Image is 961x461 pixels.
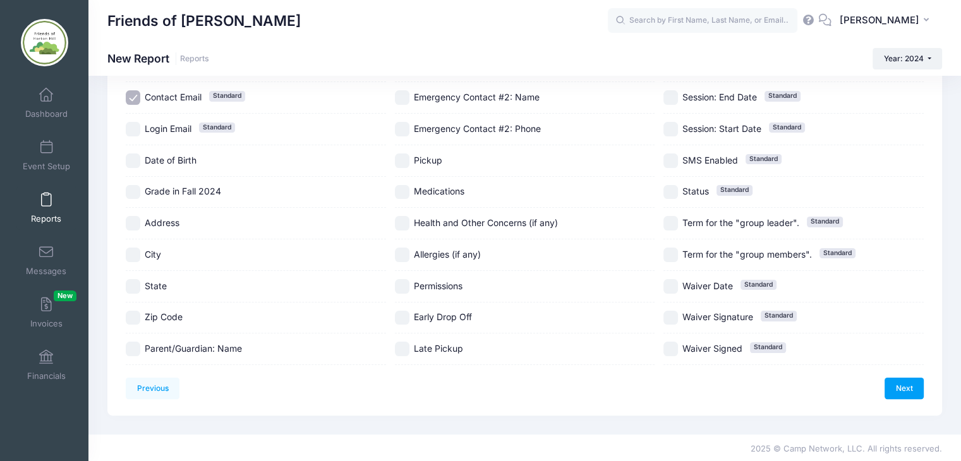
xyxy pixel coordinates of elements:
input: Term for the "group members".Standard [663,248,678,262]
span: Pickup [414,155,442,165]
input: Permissions [395,279,409,294]
span: Term for the "group leader". [682,217,799,228]
input: StatusStandard [663,185,678,200]
a: Reports [180,54,209,64]
span: Standard [769,123,805,133]
img: Friends of Horton Hill [21,19,68,66]
input: Session: End DateStandard [663,90,678,105]
span: Standard [746,154,782,164]
span: Late Pickup [414,343,463,354]
button: Year: 2024 [873,48,942,69]
span: Contact Email [145,92,202,102]
span: Dashboard [25,109,68,119]
span: Standard [740,280,777,290]
a: Messages [16,238,76,282]
span: State [145,280,167,291]
input: Emergency Contact #2: Name [395,90,409,105]
a: Dashboard [16,81,76,125]
span: Standard [807,217,843,227]
input: Term for the "group leader".Standard [663,216,678,230]
a: Event Setup [16,133,76,177]
span: Address [145,217,179,228]
span: Waiver Signed [682,343,742,354]
h1: New Report [107,52,209,65]
input: City [126,248,140,262]
input: Search by First Name, Last Name, or Email... [608,8,797,33]
span: Standard [199,123,235,133]
input: Address [126,216,140,230]
span: Emergency Contact #2: Phone [414,123,541,134]
span: Date of Birth [145,155,196,165]
span: New [54,290,76,301]
input: Login EmailStandard [126,122,140,136]
input: Zip Code [126,311,140,325]
span: Financials [27,371,66,381]
input: Session: Start DateStandard [663,122,678,136]
span: SMS Enabled [682,155,738,165]
a: InvoicesNew [16,290,76,335]
span: Standard [761,311,797,321]
span: Reports [31,213,61,224]
input: Date of Birth [126,153,140,168]
span: Standard [819,248,855,258]
span: Session: End Date [682,92,757,102]
input: Late Pickup [395,342,409,356]
span: Standard [750,342,786,352]
span: Event Setup [23,161,70,172]
a: Previous [126,378,179,399]
span: Year: 2024 [884,54,924,63]
span: [PERSON_NAME] [840,13,919,27]
span: 2025 © Camp Network, LLC. All rights reserved. [751,443,942,453]
span: Waiver Signature [682,311,753,322]
span: Emergency Contact #2: Name [414,92,540,102]
span: Zip Code [145,311,183,322]
span: Allergies (if any) [414,249,481,260]
span: Login Email [145,123,191,134]
span: Term for the "group members". [682,249,812,260]
input: Parent/Guardian: Name [126,342,140,356]
input: Contact EmailStandard [126,90,140,105]
span: Grade in Fall 2024 [145,186,221,196]
input: Health and Other Concerns (if any) [395,216,409,230]
span: Messages [26,266,66,277]
input: Early Drop Off [395,311,409,325]
button: [PERSON_NAME] [831,6,942,35]
span: Standard [765,91,801,101]
span: Standard [716,185,752,195]
span: Health and Other Concerns (if any) [414,217,558,228]
a: Next [885,378,924,399]
input: Medications [395,185,409,200]
input: Waiver SignatureStandard [663,311,678,325]
span: City [145,249,161,260]
span: Status [682,186,709,196]
input: Waiver SignedStandard [663,342,678,356]
input: State [126,279,140,294]
span: Standard [209,91,245,101]
input: Pickup [395,153,409,168]
input: Allergies (if any) [395,248,409,262]
input: Grade in Fall 2024 [126,185,140,200]
input: Waiver DateStandard [663,279,678,294]
input: SMS EnabledStandard [663,153,678,168]
span: Permissions [414,280,462,291]
span: Parent/Guardian: Name [145,343,242,354]
input: Emergency Contact #2: Phone [395,122,409,136]
span: Medications [414,186,464,196]
h1: Friends of [PERSON_NAME] [107,6,301,35]
a: Reports [16,186,76,230]
span: Invoices [30,318,63,329]
span: Early Drop Off [414,311,472,322]
a: Financials [16,343,76,387]
span: Waiver Date [682,280,733,291]
span: Session: Start Date [682,123,761,134]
